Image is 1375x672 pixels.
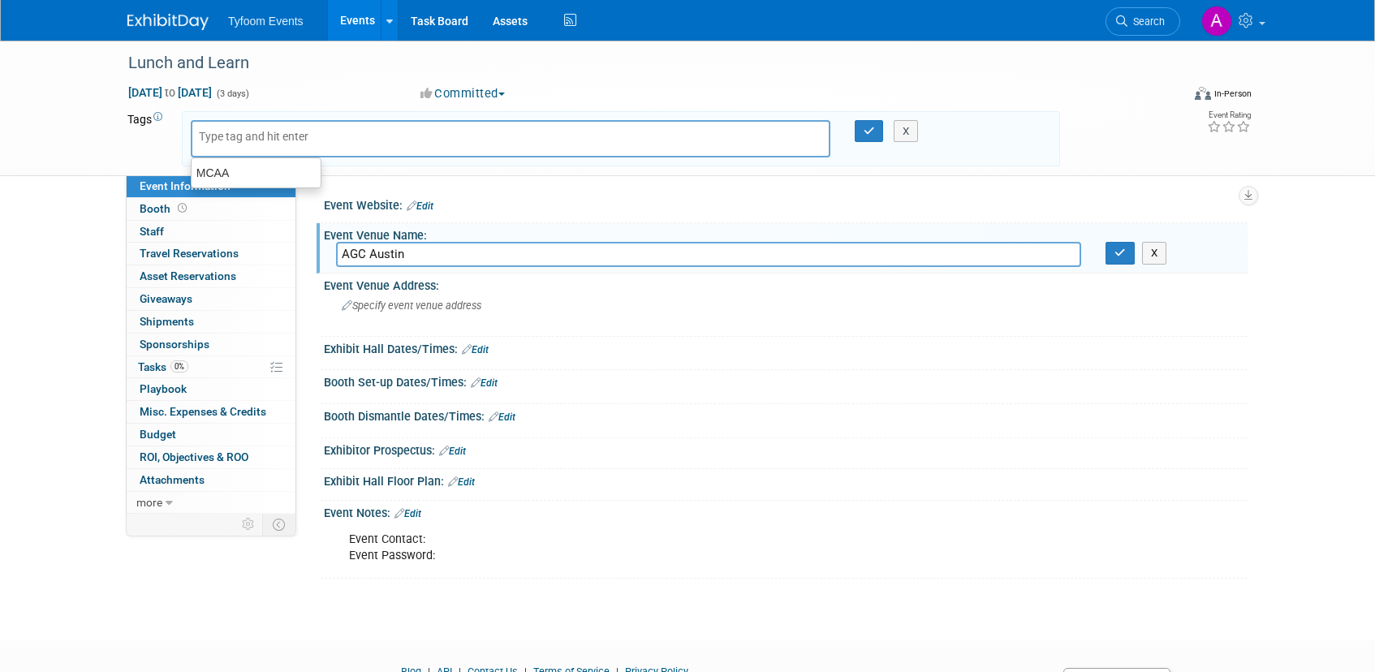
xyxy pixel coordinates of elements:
[127,446,295,468] a: ROI, Objectives & ROO
[324,337,1248,358] div: Exhibit Hall Dates/Times:
[489,411,515,423] a: Edit
[127,334,295,355] a: Sponsorships
[235,514,263,535] td: Personalize Event Tab Strip
[127,85,213,100] span: [DATE] [DATE]
[324,438,1248,459] div: Exhibitor Prospectus:
[127,424,295,446] a: Budget
[415,85,511,102] button: Committed
[324,274,1248,294] div: Event Venue Address:
[439,446,466,457] a: Edit
[324,223,1248,243] div: Event Venue Name:
[140,315,194,328] span: Shipments
[127,111,167,166] td: Tags
[123,49,1156,78] div: Lunch and Learn
[127,378,295,400] a: Playbook
[1207,111,1251,119] div: Event Rating
[1213,88,1252,100] div: In-Person
[127,221,295,243] a: Staff
[127,265,295,287] a: Asset Reservations
[140,202,190,215] span: Booth
[324,501,1248,522] div: Event Notes:
[324,370,1248,391] div: Booth Set-up Dates/Times:
[324,469,1248,490] div: Exhibit Hall Floor Plan:
[127,469,295,491] a: Attachments
[140,338,209,351] span: Sponsorships
[342,299,481,312] span: Specify event venue address
[1142,242,1167,265] button: X
[127,243,295,265] a: Travel Reservations
[140,269,236,282] span: Asset Reservations
[127,175,295,197] a: Event Information
[140,225,164,238] span: Staff
[1127,15,1165,28] span: Search
[136,496,162,509] span: more
[1201,6,1232,37] img: Angie Nichols
[127,492,295,514] a: more
[462,344,489,355] a: Edit
[140,179,231,192] span: Event Information
[199,128,329,144] input: Type tag and hit enter
[1084,84,1252,109] div: Event Format
[263,514,296,535] td: Toggle Event Tabs
[228,15,304,28] span: Tyfoom Events
[140,292,192,305] span: Giveaways
[448,476,475,488] a: Edit
[127,356,295,378] a: Tasks0%
[140,428,176,441] span: Budget
[127,401,295,423] a: Misc. Expenses & Credits
[127,311,295,333] a: Shipments
[162,86,178,99] span: to
[192,162,321,183] div: MCAA
[324,404,1248,425] div: Booth Dismantle Dates/Times:
[1195,87,1211,100] img: Format-Inperson.png
[170,360,188,373] span: 0%
[338,523,1069,572] div: Event Contact: Event Password:
[140,473,205,486] span: Attachments
[140,247,239,260] span: Travel Reservations
[471,377,498,389] a: Edit
[127,198,295,220] a: Booth
[127,14,209,30] img: ExhibitDay
[127,288,295,310] a: Giveaways
[140,405,266,418] span: Misc. Expenses & Credits
[140,382,187,395] span: Playbook
[215,88,249,99] span: (3 days)
[138,360,188,373] span: Tasks
[324,193,1248,214] div: Event Website:
[1106,7,1180,36] a: Search
[175,202,190,214] span: Booth not reserved yet
[407,200,433,212] a: Edit
[894,120,919,143] button: X
[394,508,421,519] a: Edit
[140,450,248,463] span: ROI, Objectives & ROO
